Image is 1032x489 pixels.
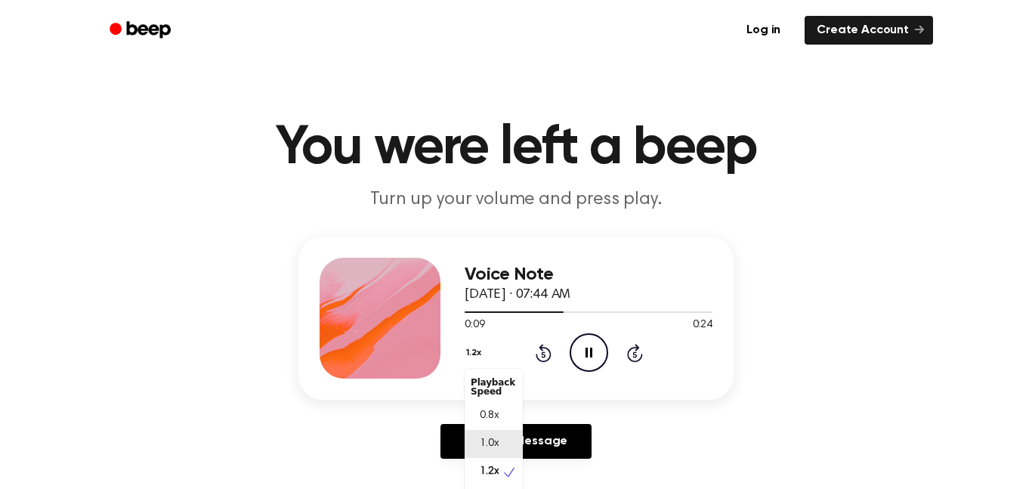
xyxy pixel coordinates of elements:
span: 1.0x [480,436,499,452]
span: 0.8x [480,408,499,424]
div: Playback Speed [465,372,523,402]
span: 1.2x [480,464,499,480]
button: 1.2x [465,340,487,366]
